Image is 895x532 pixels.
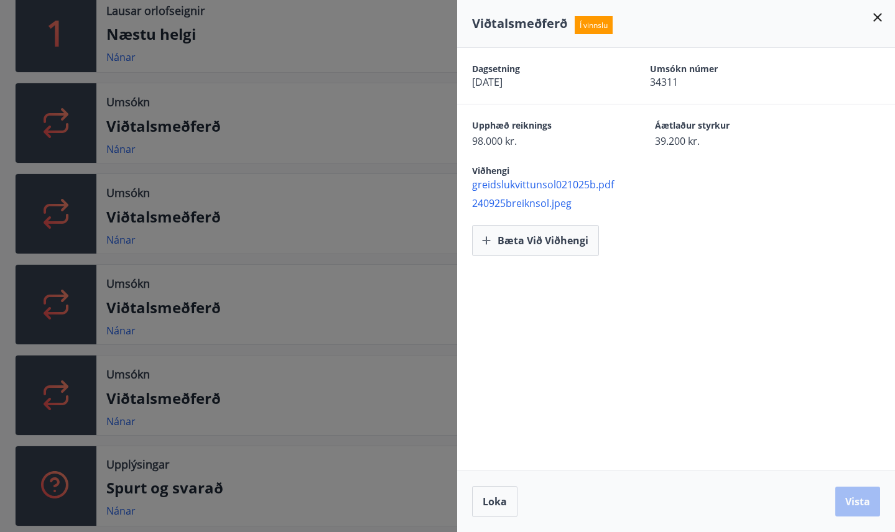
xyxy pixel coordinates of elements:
[472,75,606,89] span: [DATE]
[472,486,517,517] button: Loka
[650,63,784,75] span: Umsókn númer
[655,119,794,134] span: Áætlaður styrkur
[472,63,606,75] span: Dagsetning
[472,178,895,191] span: greidslukvittunsol021025b.pdf
[472,165,509,177] span: Viðhengi
[575,16,613,34] span: Í vinnslu
[472,134,611,148] span: 98.000 kr.
[483,495,507,508] span: Loka
[472,15,567,32] span: Viðtalsmeðferð
[472,119,611,134] span: Upphæð reiknings
[650,75,784,89] span: 34311
[655,134,794,148] span: 39.200 kr.
[472,225,599,256] button: Bæta við viðhengi
[472,196,895,210] span: 240925breiknsol.jpeg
